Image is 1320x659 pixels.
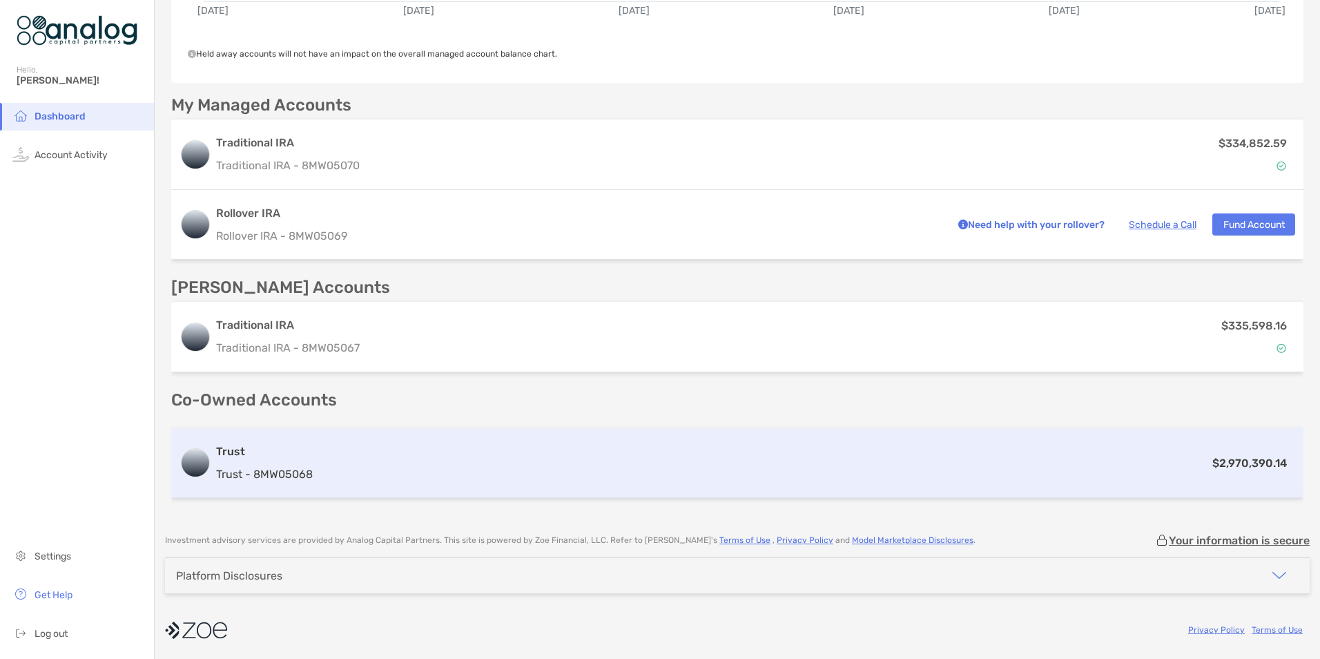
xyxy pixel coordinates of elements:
img: logo account [182,141,209,169]
img: logo account [182,449,209,477]
img: logout icon [12,624,29,641]
img: logo account [182,211,209,238]
img: Account Status icon [1277,343,1286,353]
img: household icon [12,107,29,124]
img: Zoe Logo [17,6,137,55]
p: Rollover IRA - 8MW05069 [216,227,939,245]
span: Dashboard [35,111,86,122]
a: Model Marketplace Disclosures [852,535,973,545]
h3: Traditional IRA [216,135,360,151]
p: $2,970,390.14 [1212,455,1287,472]
p: Traditional IRA - 8MW05070 [216,157,360,174]
span: Get Help [35,589,72,601]
span: [PERSON_NAME]! [17,75,146,86]
text: [DATE] [403,5,434,17]
p: Investment advisory services are provided by Analog Capital Partners . This site is powered by Zo... [165,535,976,546]
button: Fund Account [1212,213,1295,236]
img: settings icon [12,547,29,564]
a: Terms of Use [1252,625,1303,635]
span: Log out [35,628,68,640]
p: $334,852.59 [1219,135,1287,152]
a: Privacy Policy [777,535,833,545]
p: My Managed Accounts [171,97,351,114]
h3: Trust [216,443,313,460]
img: get-help icon [12,586,29,602]
text: [DATE] [619,5,650,17]
p: Your information is secure [1169,534,1310,547]
span: Account Activity [35,149,108,161]
img: company logo [165,615,227,646]
p: Traditional IRA - 8MW05067 [216,339,360,356]
div: Platform Disclosures [176,569,282,582]
text: [DATE] [833,5,864,17]
img: Account Status icon [1277,161,1286,171]
text: [DATE] [1254,5,1285,17]
p: Co-Owned Accounts [171,392,1303,409]
text: [DATE] [1049,5,1080,17]
img: logo account [182,323,209,351]
a: Schedule a Call [1129,219,1196,231]
h3: Traditional IRA [216,317,360,334]
a: Privacy Policy [1188,625,1245,635]
p: Trust - 8MW05068 [216,466,313,483]
img: activity icon [12,146,29,162]
text: [DATE] [197,5,229,17]
img: icon arrow [1271,567,1288,584]
p: $335,598.16 [1221,317,1287,334]
p: Need help with your rollover? [955,216,1105,233]
a: Terms of Use [719,535,770,545]
span: Settings [35,551,71,562]
p: [PERSON_NAME] Accounts [171,279,390,296]
h3: Rollover IRA [216,205,939,222]
span: Held away accounts will not have an impact on the overall managed account balance chart. [188,49,557,59]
